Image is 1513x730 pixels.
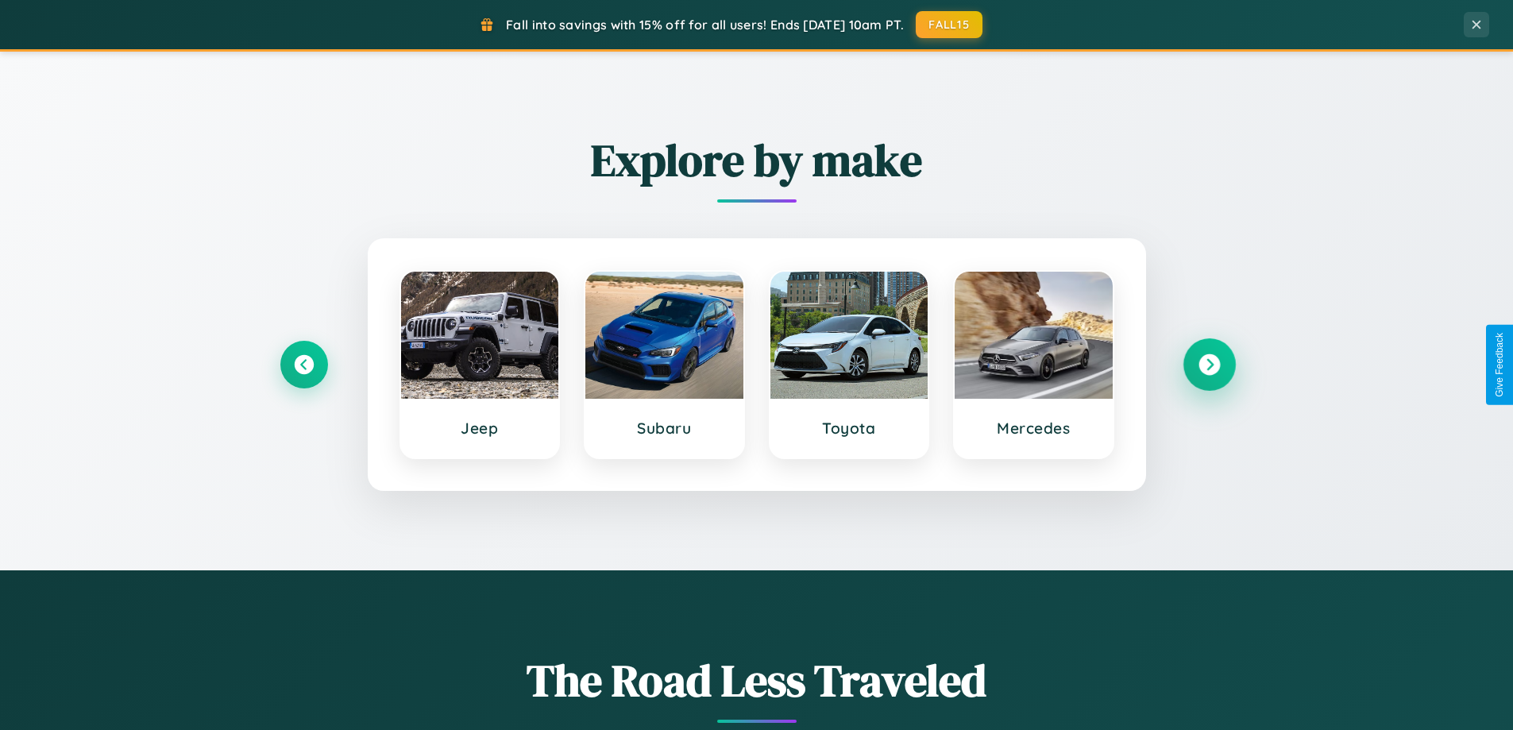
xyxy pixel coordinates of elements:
[280,129,1233,191] h2: Explore by make
[971,419,1097,438] h3: Mercedes
[417,419,543,438] h3: Jeep
[916,11,982,38] button: FALL15
[1494,333,1505,397] div: Give Feedback
[601,419,728,438] h3: Subaru
[280,650,1233,711] h1: The Road Less Traveled
[786,419,913,438] h3: Toyota
[506,17,904,33] span: Fall into savings with 15% off for all users! Ends [DATE] 10am PT.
